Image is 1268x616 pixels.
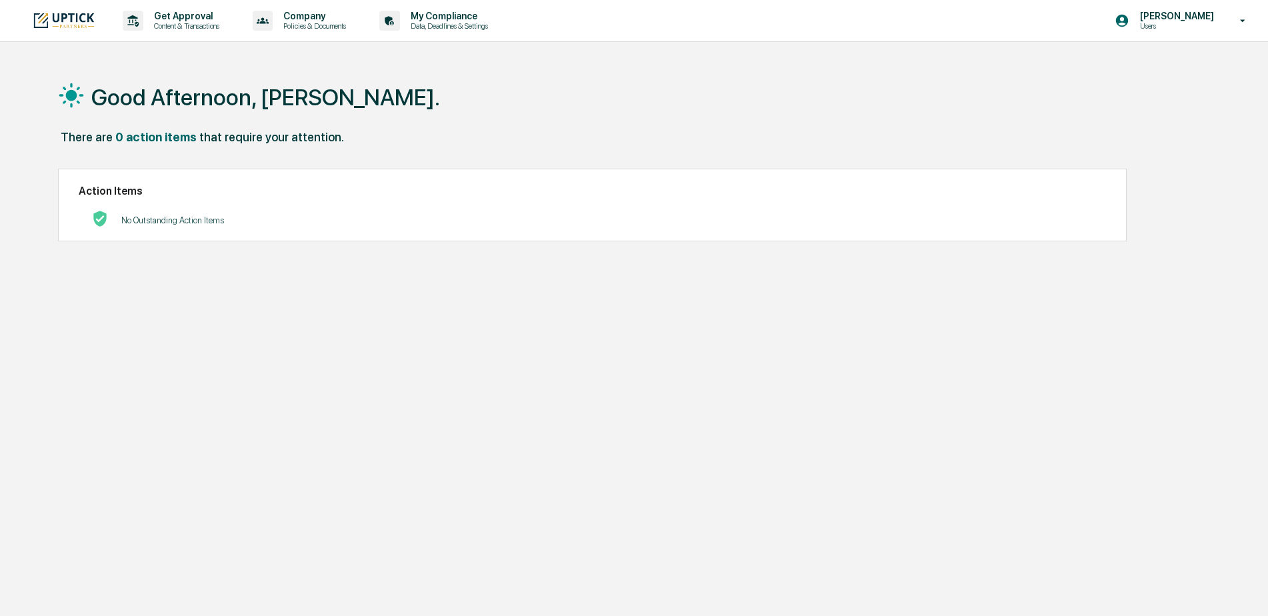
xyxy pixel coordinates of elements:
[143,21,226,31] p: Content & Transactions
[273,21,353,31] p: Policies & Documents
[273,11,353,21] p: Company
[1129,21,1221,31] p: Users
[1129,11,1221,21] p: [PERSON_NAME]
[143,11,226,21] p: Get Approval
[400,21,495,31] p: Data, Deadlines & Settings
[61,130,113,144] div: There are
[121,215,224,225] p: No Outstanding Action Items
[32,11,96,29] img: logo
[79,185,1106,197] h2: Action Items
[199,130,344,144] div: that require your attention.
[92,211,108,227] img: No Actions logo
[115,130,197,144] div: 0 action items
[400,11,495,21] p: My Compliance
[91,84,440,111] h1: Good Afternoon, [PERSON_NAME].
